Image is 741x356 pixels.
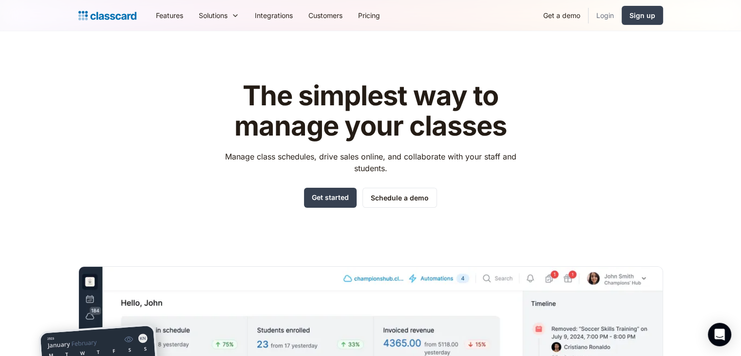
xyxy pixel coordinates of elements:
div: Sign up [629,10,655,20]
a: Customers [301,4,350,26]
a: Get started [304,188,357,208]
a: home [78,9,136,22]
a: Integrations [247,4,301,26]
a: Login [589,4,622,26]
div: Solutions [191,4,247,26]
p: Manage class schedules, drive sales online, and collaborate with your staff and students. [216,151,525,174]
a: Schedule a demo [362,188,437,208]
h1: The simplest way to manage your classes [216,81,525,141]
a: Pricing [350,4,388,26]
div: Open Intercom Messenger [708,323,731,346]
a: Sign up [622,6,663,25]
a: Features [148,4,191,26]
a: Get a demo [535,4,588,26]
div: Solutions [199,10,228,20]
